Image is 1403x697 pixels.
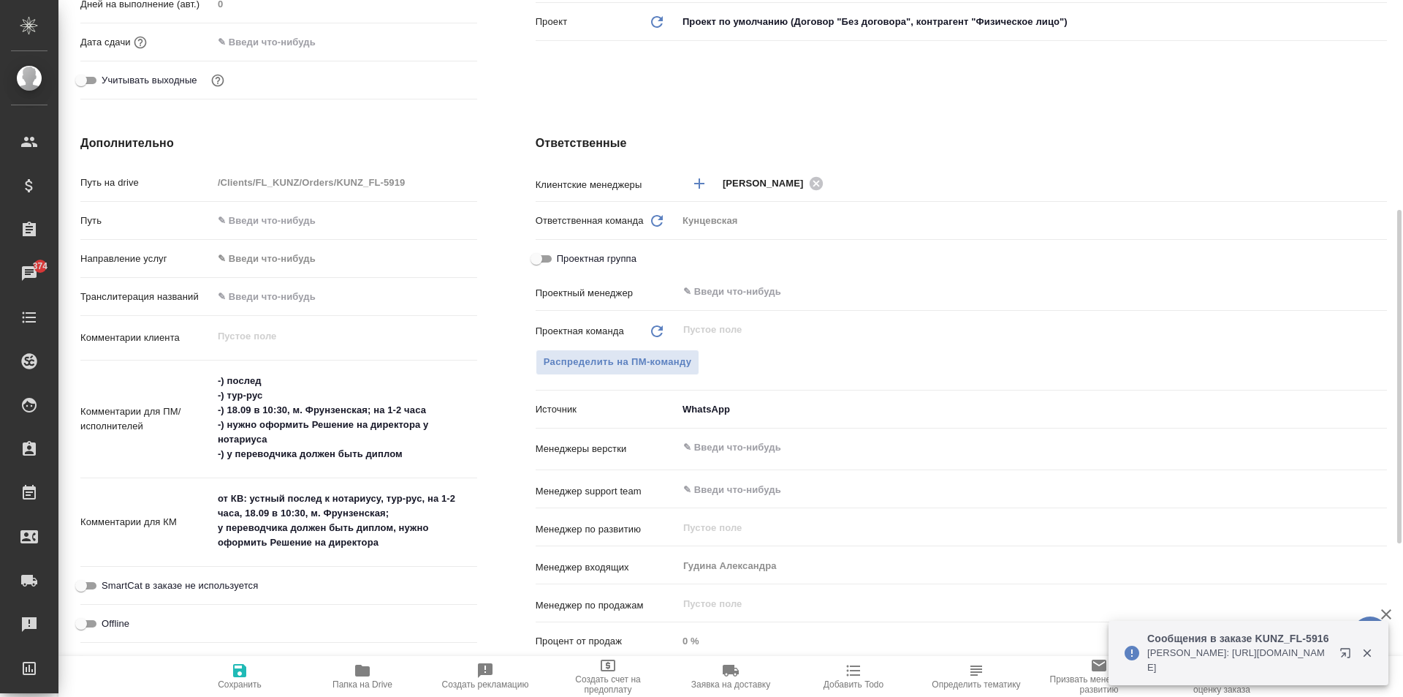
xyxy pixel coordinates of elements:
button: Закрыть [1352,647,1382,660]
input: Пустое поле [682,321,1353,339]
p: Менеджер по продажам [536,598,677,613]
span: Нотариальный заказ [102,655,194,669]
button: Открыть в новой вкладке [1331,638,1366,674]
p: Менеджер входящих [536,560,677,575]
button: Создать счет на предоплату [547,656,669,697]
button: Сохранить [178,656,301,697]
input: ✎ Введи что-нибудь [213,210,477,231]
input: Пустое поле [677,630,1387,652]
button: Open [1379,446,1382,449]
p: Комментарии для ПМ/исполнителей [80,404,213,434]
textarea: от КВ: устный послед к нотариусу, тур-рус, на 1-2 часа, 18.09 в 10:30, м. Фрунзенская; у переводч... [213,486,477,555]
span: Сохранить [218,679,262,690]
span: Папка на Drive [332,679,392,690]
h4: Дополнительно [80,135,477,152]
p: Менеджеры верстки [536,442,677,456]
button: Призвать менеджера по развитию [1038,656,1160,697]
input: Пустое поле [213,172,477,193]
button: 🙏 [1352,617,1388,653]
p: Клиентские менеджеры [536,178,677,192]
p: Проектная команда [536,324,624,339]
button: Добавить менеджера [682,166,717,201]
p: Путь [80,214,213,228]
span: 374 [24,259,57,274]
p: Менеджер по развитию [536,522,677,537]
div: [PERSON_NAME] [723,174,828,192]
span: Распределить на ПМ-команду [544,354,692,371]
input: ✎ Введи что-нибудь [682,481,1334,498]
span: Добавить Todo [824,679,883,690]
span: Проектная группа [557,252,636,266]
p: Транслитерация названий [80,290,213,304]
span: SmartCat в заказе не используется [102,579,258,593]
button: Папка на Drive [301,656,424,697]
span: Призвать менеджера по развитию [1046,674,1152,695]
p: Комментарии клиента [80,331,213,345]
p: Направление услуг [80,252,213,266]
p: Процент от продаж [536,634,677,649]
div: WhatsApp [677,397,1387,422]
p: Дата сдачи [80,35,131,50]
div: ✎ Введи что-нибудь [213,246,477,271]
button: Open [1379,182,1382,185]
p: Менеджер support team [536,484,677,499]
p: Проект [536,15,568,29]
button: Создать рекламацию [424,656,547,697]
button: Выбери, если сб и вс нужно считать рабочими днями для выполнения заказа. [208,71,227,90]
span: Offline [102,617,129,631]
input: Пустое поле [682,595,1353,612]
textarea: -) послед -) тур-рус -) 18.09 в 10:30, м. Фрунзенская; на 1-2 часа -) нужно оформить Решение на д... [213,369,477,467]
div: Проект по умолчанию (Договор "Без договора", контрагент "Физическое лицо") [677,10,1387,34]
div: ✎ Введи что-нибудь [218,252,460,266]
p: Путь на drive [80,176,213,190]
p: [PERSON_NAME]: [URL][DOMAIN_NAME] [1147,646,1330,675]
input: ✎ Введи что-нибудь [213,286,477,307]
input: ✎ Введи что-нибудь [213,31,341,53]
span: [PERSON_NAME] [723,176,813,191]
span: Заявка на доставку [691,679,770,690]
input: Пустое поле [682,519,1353,536]
input: ✎ Введи что-нибудь [682,439,1334,456]
p: Проектный менеджер [536,286,677,301]
div: Кунцевская [677,208,1387,233]
a: 374 [4,255,55,292]
button: Если добавить услуги и заполнить их объемом, то дата рассчитается автоматически [131,33,150,52]
button: Определить тематику [915,656,1038,697]
span: Учитывать выходные [102,73,197,88]
button: Распределить на ПМ-команду [536,350,700,375]
input: ✎ Введи что-нибудь [682,283,1334,301]
p: Комментарии для КМ [80,515,213,530]
p: Сообщения в заказе KUNZ_FL-5916 [1147,631,1330,646]
h4: Ответственные [536,135,1387,152]
p: Ответственная команда [536,214,644,228]
span: Создать счет на предоплату [555,674,661,695]
button: Open [1379,290,1382,293]
span: Создать рекламацию [442,679,529,690]
button: Open [1379,489,1382,491]
p: Источник [536,402,677,417]
button: Заявка на доставку [669,656,792,697]
button: Добавить Todo [792,656,915,697]
span: Определить тематику [932,679,1020,690]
